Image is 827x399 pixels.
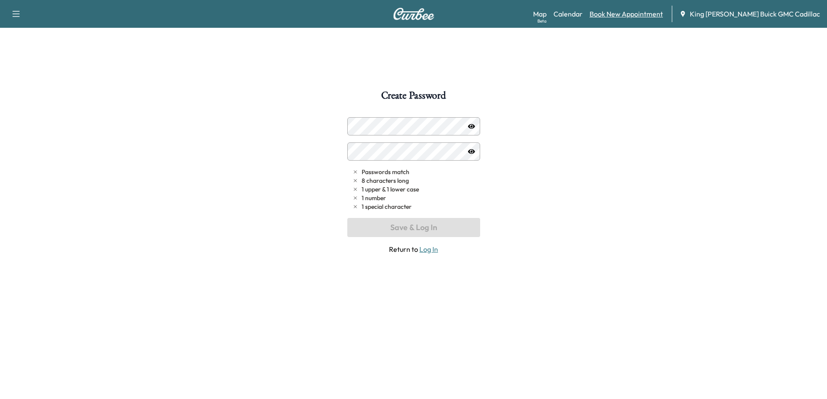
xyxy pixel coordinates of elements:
a: Book New Appointment [590,9,663,19]
a: Log In [419,245,438,254]
span: 1 upper & 1 lower case [362,185,419,194]
h1: Create Password [381,90,445,105]
div: Beta [537,18,547,24]
span: 1 special character [362,202,412,211]
span: Return to [347,244,480,254]
span: Passwords match [362,168,409,176]
span: King [PERSON_NAME] Buick GMC Cadillac [690,9,820,19]
span: 1 number [362,194,386,202]
a: MapBeta [533,9,547,19]
span: 8 characters long [362,176,409,185]
a: Calendar [554,9,583,19]
img: Curbee Logo [393,8,435,20]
